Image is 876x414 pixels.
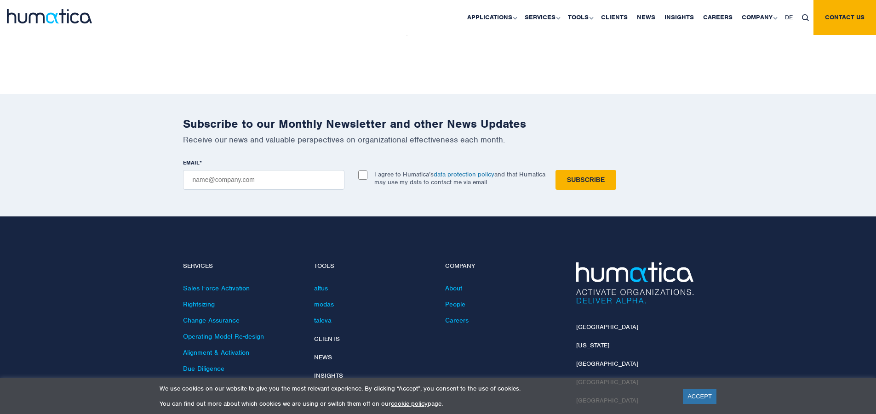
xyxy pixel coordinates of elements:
a: [GEOGRAPHIC_DATA] [576,360,638,368]
img: logo [7,9,92,23]
a: Careers [445,316,469,324]
a: altus [314,284,328,292]
h4: Tools [314,262,431,270]
a: News [314,353,332,361]
input: I agree to Humatica’sdata protection policyand that Humatica may use my data to contact me via em... [358,170,367,180]
h2: Subscribe to our Monthly Newsletter and other News Updates [183,117,693,131]
span: EMAIL [183,159,200,166]
a: cookie policy [391,400,428,408]
a: Sales Force Activation [183,284,250,292]
p: You can find out more about which cookies we are using or switch them off on our page. [160,400,671,408]
img: search_icon [802,14,809,21]
a: ACCEPT [683,389,716,404]
a: People [445,300,465,308]
input: Subscribe [555,170,616,190]
a: About [445,284,462,292]
p: I agree to Humatica’s and that Humatica may use my data to contact me via email. [374,170,545,186]
a: Insights [314,372,343,380]
a: modas [314,300,334,308]
a: [US_STATE] [576,341,609,349]
a: Change Assurance [183,316,240,324]
p: Receive our news and valuable perspectives on organizational effectiveness each month. [183,135,693,145]
h4: Services [183,262,300,270]
a: Rightsizing [183,300,215,308]
a: Due Diligence [183,364,224,373]
input: name@company.com [183,170,344,190]
a: Operating Model Re-design [183,332,264,340]
a: [GEOGRAPHIC_DATA] [576,323,638,331]
h4: Company [445,262,562,270]
a: Alignment & Activation [183,348,249,357]
p: We use cookies on our website to give you the most relevant experience. By clicking “Accept”, you... [160,385,671,392]
span: DE [785,13,793,21]
a: Clients [314,335,340,343]
a: data protection policy [434,170,494,178]
img: Humatica [576,262,693,304]
a: taleva [314,316,332,324]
